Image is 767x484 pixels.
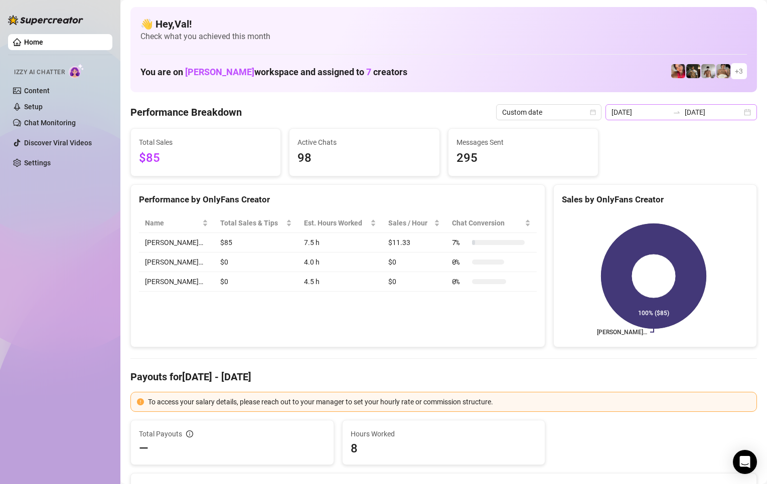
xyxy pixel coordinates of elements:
span: + 3 [735,66,743,77]
span: to [673,108,681,116]
span: exclamation-circle [137,398,144,405]
td: 4.5 h [298,272,382,292]
span: swap-right [673,108,681,116]
td: [PERSON_NAME]… [139,272,214,292]
div: Performance by OnlyFans Creator [139,193,537,206]
img: aussieboy_j [701,64,715,78]
td: [PERSON_NAME]… [139,253,214,272]
td: 4.0 h [298,253,382,272]
span: 8 [351,440,537,456]
a: Home [24,38,43,46]
a: Settings [24,159,51,167]
th: Sales / Hour [382,213,446,233]
a: Discover Viral Videos [24,139,92,147]
a: Setup [24,103,43,111]
span: info-circle [186,430,193,437]
input: Start date [611,107,669,118]
th: Total Sales & Tips [214,213,298,233]
span: Total Sales & Tips [220,217,284,228]
td: $0 [214,253,298,272]
span: — [139,440,148,456]
span: Total Sales [139,137,272,148]
img: Vanessa [671,64,685,78]
img: Tony [686,64,700,78]
td: $0 [382,272,446,292]
span: Active Chats [297,137,431,148]
span: Messages Sent [456,137,590,148]
span: 98 [297,149,431,168]
span: 295 [456,149,590,168]
td: 7.5 h [298,233,382,253]
td: $11.33 [382,233,446,253]
span: Sales / Hour [388,217,432,228]
a: Chat Monitoring [24,119,76,127]
span: Hours Worked [351,428,537,439]
h1: You are on workspace and assigned to creators [140,67,407,78]
img: AI Chatter [69,64,84,78]
td: [PERSON_NAME]… [139,233,214,253]
span: 7 [366,67,371,77]
text: [PERSON_NAME]… [597,329,647,336]
div: Est. Hours Worked [304,217,368,228]
span: Name [145,217,200,228]
span: Custom date [502,105,595,120]
h4: 👋 Hey, Val ! [140,17,747,31]
th: Name [139,213,214,233]
td: $0 [382,253,446,272]
td: $85 [214,233,298,253]
td: $0 [214,272,298,292]
span: Izzy AI Chatter [14,68,65,77]
h4: Payouts for [DATE] - [DATE] [130,370,757,384]
span: Check what you achieved this month [140,31,747,42]
span: 0 % [452,257,468,268]
img: Aussieboy_jfree [716,64,730,78]
a: Content [24,87,50,95]
span: Total Payouts [139,428,182,439]
h4: Performance Breakdown [130,105,242,119]
div: Open Intercom Messenger [733,450,757,474]
div: To access your salary details, please reach out to your manager to set your hourly rate or commis... [148,396,750,407]
span: 7 % [452,237,468,248]
div: Sales by OnlyFans Creator [562,193,748,206]
input: End date [685,107,742,118]
span: calendar [590,109,596,115]
span: [PERSON_NAME] [185,67,254,77]
span: 0 % [452,276,468,287]
img: logo-BBDzfeDw.svg [8,15,83,25]
span: Chat Conversion [452,217,523,228]
th: Chat Conversion [446,213,537,233]
span: $85 [139,149,272,168]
